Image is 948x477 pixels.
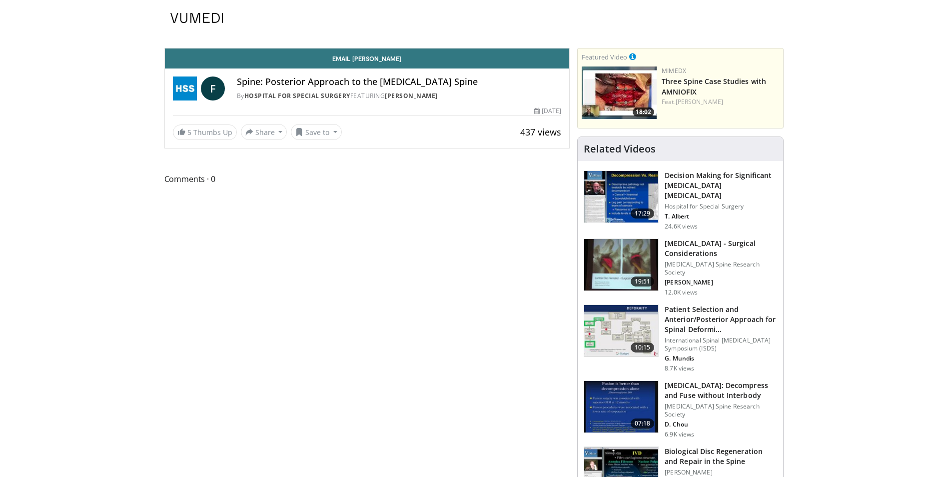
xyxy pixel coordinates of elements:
button: Save to [291,124,342,140]
p: [PERSON_NAME] [665,468,777,476]
div: Feat. [662,97,779,106]
img: df977cbb-5756-427a-b13c-efcd69dcbbf0.150x105_q85_crop-smart_upscale.jpg [584,239,658,291]
a: Hospital for Special Surgery [244,91,350,100]
span: 437 views [520,126,561,138]
h3: [MEDICAL_DATA]: Decompress and Fuse without Interbody [665,380,777,400]
p: Todd Albert [665,212,777,220]
span: 07:18 [631,418,655,428]
img: 97801bed-5de1-4037-bed6-2d7170b090cf.150x105_q85_crop-smart_upscale.jpg [584,381,658,433]
p: [MEDICAL_DATA] Spine Research Society [665,402,777,418]
img: 34c974b5-e942-4b60-b0f4-1f83c610957b.150x105_q85_crop-smart_upscale.jpg [582,66,657,119]
a: Email [PERSON_NAME] [165,48,570,68]
div: [DATE] [534,106,561,115]
p: 6.9K views [665,430,694,438]
p: International Spinal [MEDICAL_DATA] Symposium (ISDS) [665,336,777,352]
h4: Spine: Posterior Approach to the [MEDICAL_DATA] Spine [237,76,562,87]
p: 12.0K views [665,288,698,296]
span: 17:29 [631,208,655,218]
p: 8.7K views [665,364,694,372]
img: 316497_0000_1.png.150x105_q85_crop-smart_upscale.jpg [584,171,658,223]
a: This is paid for by MIMEDX [629,51,636,62]
h3: Patient Selection and Anterior/Posterior Approach for Spinal Deformity [665,304,777,334]
img: beefc228-5859-4966-8bc6-4c9aecbbf021.150x105_q85_crop-smart_upscale.jpg [584,305,658,357]
h3: [MEDICAL_DATA] - Surgical Considerations [665,238,777,258]
a: 5 Thumbs Up [173,124,237,140]
p: Russ Nockels [665,278,777,286]
p: 24.6K views [665,222,698,230]
small: Featured Video [582,52,627,61]
h4: Related Videos [584,143,656,155]
p: [MEDICAL_DATA] Spine Research Society [665,260,777,276]
a: F [201,76,225,100]
p: Hospital for Special Surgery [665,202,777,210]
a: 19:51 [MEDICAL_DATA] - Surgical Considerations [MEDICAL_DATA] Spine Research Society [PERSON_NAME... [584,238,777,296]
span: 10:15 [631,342,655,352]
span: Comments 0 [164,172,570,185]
span: 5 [187,127,191,137]
p: Gregory Mundis [665,354,777,362]
h3: Biological Disc Regeneration and Repair in the Spine [665,446,777,466]
img: VuMedi Logo [170,13,223,23]
a: 18:02 [582,66,657,119]
a: 07:18 [MEDICAL_DATA]: Decompress and Fuse without Interbody [MEDICAL_DATA] Spine Research Society... [584,380,777,438]
a: [PERSON_NAME] [385,91,438,100]
a: Three Spine Case Studies with AMNIOFIX [662,76,766,96]
img: Hospital for Special Surgery [173,76,197,100]
div: By FEATURING [237,91,562,100]
a: MIMEDX [662,66,686,75]
a: 17:29 Decision Making for Significant [MEDICAL_DATA] [MEDICAL_DATA] Hospital for Special Surgery ... [584,170,777,230]
h3: Decision Making for Significant [MEDICAL_DATA] [MEDICAL_DATA] [665,170,777,200]
span: 19:51 [631,276,655,286]
a: 10:15 Patient Selection and Anterior/Posterior Approach for Spinal Deformi… International Spinal ... [584,304,777,372]
button: Share [241,124,287,140]
span: 18:02 [633,107,654,116]
p: Dean Chou [665,420,777,428]
a: [PERSON_NAME] [676,97,723,106]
